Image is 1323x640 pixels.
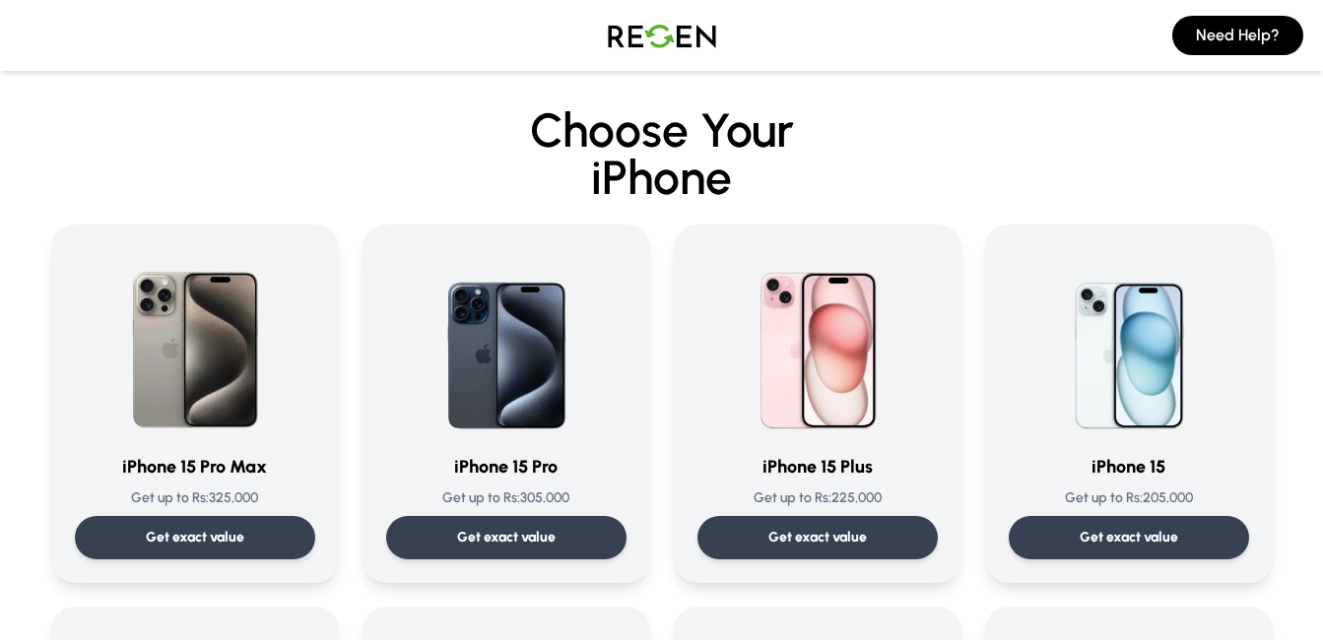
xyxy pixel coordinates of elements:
[146,528,244,547] p: Get exact value
[697,453,938,480] h3: iPhone 15 Plus
[768,528,867,547] p: Get exact value
[1009,488,1249,508] p: Get up to Rs: 205,000
[412,248,601,437] img: iPhone 15 Pro
[100,248,290,437] img: iPhone 15 Pro Max
[1080,528,1178,547] p: Get exact value
[386,488,627,508] p: Get up to Rs: 305,000
[457,528,556,547] p: Get exact value
[697,488,938,508] p: Get up to Rs: 225,000
[75,453,315,480] h3: iPhone 15 Pro Max
[530,101,794,159] span: Choose Your
[593,8,731,63] img: Logo
[1172,16,1303,55] button: Need Help?
[1009,453,1249,480] h3: iPhone 15
[1034,248,1224,437] img: iPhone 15
[75,488,315,508] p: Get up to Rs: 325,000
[723,248,912,437] img: iPhone 15 Plus
[386,453,627,480] h3: iPhone 15 Pro
[51,154,1273,201] span: iPhone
